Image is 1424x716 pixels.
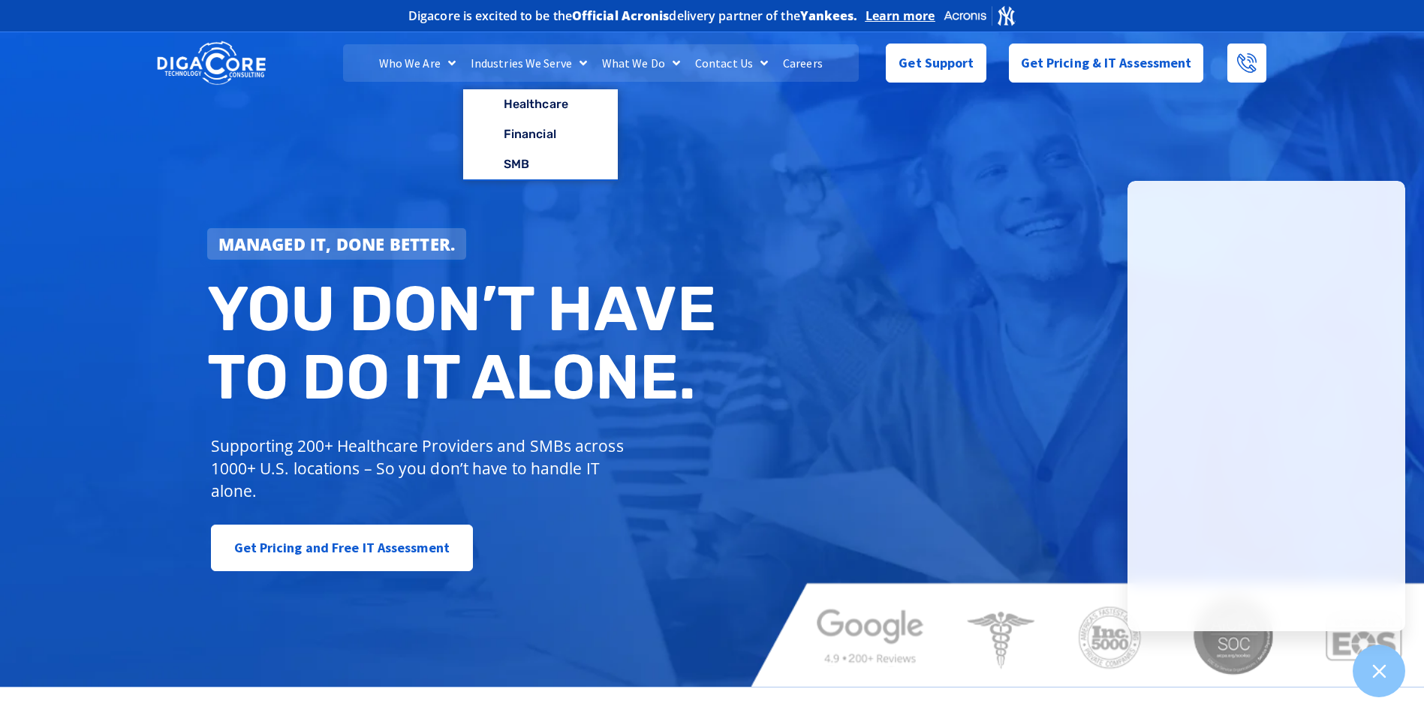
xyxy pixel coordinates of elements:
a: What We Do [595,44,688,82]
p: Supporting 200+ Healthcare Providers and SMBs across 1000+ U.S. locations – So you don’t have to ... [211,435,631,502]
a: Industries We Serve [463,44,595,82]
nav: Menu [343,44,858,82]
a: Contact Us [688,44,775,82]
span: Get Support [899,48,974,78]
a: Get Pricing & IT Assessment [1009,44,1204,83]
a: Managed IT, done better. [207,228,467,260]
span: Get Pricing and Free IT Assessment [234,533,450,563]
a: Get Support [886,44,986,83]
b: Yankees. [800,8,858,24]
span: Get Pricing & IT Assessment [1021,48,1192,78]
img: Acronis [943,5,1016,26]
strong: Managed IT, done better. [218,233,456,255]
b: Official Acronis [572,8,670,24]
a: SMB [463,149,618,179]
img: DigaCore Technology Consulting [157,40,266,87]
a: Who We Are [372,44,463,82]
iframe: Chatgenie Messenger [1127,181,1405,631]
h2: Digacore is excited to be the delivery partner of the [408,10,858,22]
a: Financial [463,119,618,149]
a: Get Pricing and Free IT Assessment [211,525,473,571]
h2: You don’t have to do IT alone. [207,275,724,412]
a: Careers [775,44,830,82]
a: Healthcare [463,89,618,119]
ul: Industries We Serve [463,89,618,181]
a: Learn more [866,8,935,23]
